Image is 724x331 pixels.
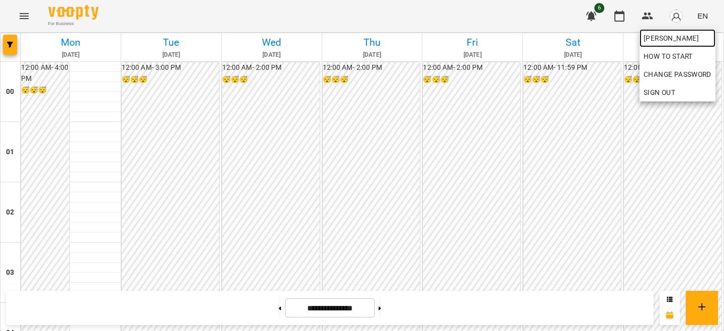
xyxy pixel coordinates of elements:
a: [PERSON_NAME] [640,29,715,47]
span: How to start [644,50,693,62]
button: Sign Out [640,83,715,101]
span: Change Password [644,68,711,80]
span: [PERSON_NAME] [644,32,711,44]
a: How to start [640,47,697,65]
a: Change Password [640,65,715,83]
span: Sign Out [644,86,675,98]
